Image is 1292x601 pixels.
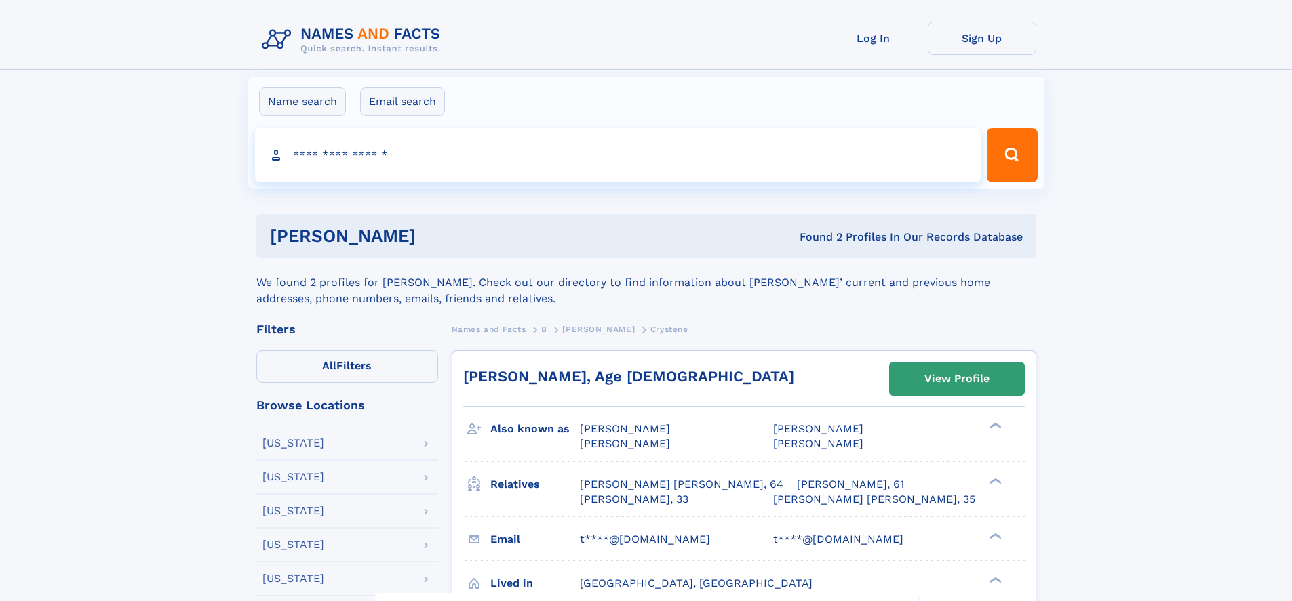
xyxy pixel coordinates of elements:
a: View Profile [890,362,1024,395]
span: [PERSON_NAME] [580,422,670,435]
div: [US_STATE] [262,472,324,482]
a: [PERSON_NAME], 33 [580,492,688,507]
a: [PERSON_NAME], 61 [797,477,904,492]
div: Filters [256,323,438,335]
a: Names and Facts [452,320,526,337]
span: Crystene [650,325,688,334]
span: B [541,325,547,334]
div: [US_STATE] [262,573,324,584]
a: Log In [819,22,928,55]
a: [PERSON_NAME], Age [DEMOGRAPHIC_DATA] [463,368,794,385]
span: [GEOGRAPHIC_DATA], [GEOGRAPHIC_DATA] [580,577,813,589]
div: Found 2 Profiles In Our Records Database [608,230,1023,245]
h3: Also known as [490,417,580,440]
button: Search Button [987,128,1037,182]
span: [PERSON_NAME] [773,422,863,435]
label: Filters [256,350,438,383]
h3: Lived in [490,572,580,595]
div: ❯ [986,476,1002,485]
a: [PERSON_NAME] [PERSON_NAME], 35 [773,492,975,507]
label: Name search [259,87,346,116]
div: [US_STATE] [262,438,324,449]
span: [PERSON_NAME] [562,325,635,334]
span: [PERSON_NAME] [580,437,670,450]
div: ❯ [986,531,1002,540]
h3: Email [490,528,580,551]
div: We found 2 profiles for [PERSON_NAME]. Check out our directory to find information about [PERSON_... [256,258,1036,307]
a: B [541,320,547,337]
div: [US_STATE] [262,539,324,550]
div: Browse Locations [256,399,438,411]
a: Sign Up [928,22,1036,55]
h1: [PERSON_NAME] [270,228,608,245]
label: Email search [360,87,445,116]
h3: Relatives [490,473,580,496]
input: search input [255,128,981,182]
div: [US_STATE] [262,505,324,516]
a: [PERSON_NAME] [562,320,635,337]
div: View Profile [924,363,990,394]
div: ❯ [986,575,1002,584]
img: Logo Names and Facts [256,22,452,58]
span: [PERSON_NAME] [773,437,863,450]
a: [PERSON_NAME] [PERSON_NAME], 64 [580,477,783,492]
div: ❯ [986,421,1002,430]
span: All [322,359,336,372]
